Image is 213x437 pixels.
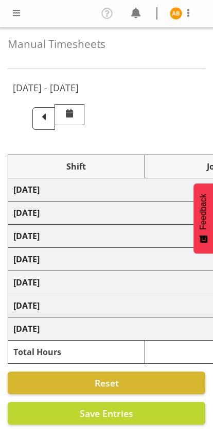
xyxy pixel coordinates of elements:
span: Feedback [199,194,208,230]
h4: Manual Timesheets [8,38,205,50]
td: Total Hours [8,341,145,364]
h5: [DATE] - [DATE] [13,82,79,93]
div: Shift [13,160,139,173]
span: Save Entries [80,407,133,419]
span: Reset [95,377,119,389]
img: angela-burrill10486.jpg [170,7,182,20]
button: Feedback - Show survey [193,183,213,254]
button: Reset [8,372,205,394]
button: Save Entries [8,402,205,425]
